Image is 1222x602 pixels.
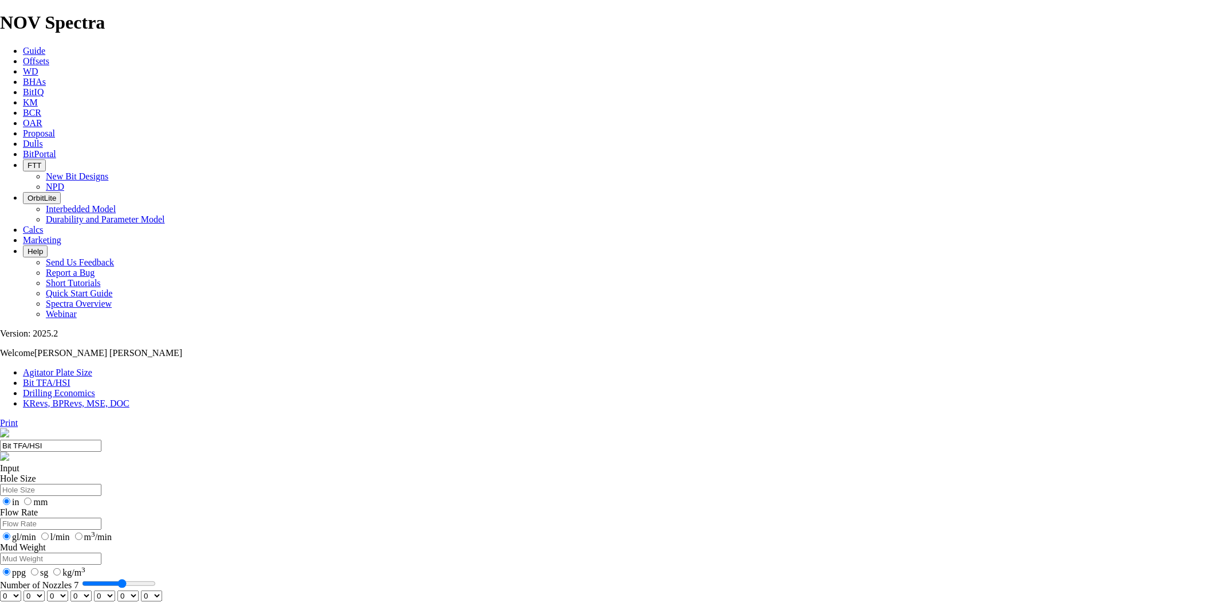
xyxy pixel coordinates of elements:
label: m /min [72,532,112,542]
input: l/min [41,533,49,540]
a: Short Tutorials [46,278,101,288]
input: gl/min [3,533,10,540]
a: BitIQ [23,87,44,97]
a: KRevs, BPRevs, MSE, DOC [23,398,129,408]
span: [PERSON_NAME] [PERSON_NAME] [34,348,182,358]
a: Agitator Plate Size [23,368,92,377]
button: FTT [23,159,46,171]
a: OAR [23,118,42,128]
a: WD [23,67,38,76]
input: in [3,498,10,505]
a: Webinar [46,309,77,319]
sup: 3 [81,565,85,573]
span: OrbitLite [27,194,56,202]
a: Calcs [23,225,44,234]
a: NPD [46,182,64,191]
a: BCR [23,108,41,118]
a: Spectra Overview [46,299,112,308]
a: Quick Start Guide [46,288,112,298]
a: Marketing [23,235,61,245]
a: New Bit Designs [46,171,108,181]
a: BHAs [23,77,46,87]
a: Bit TFA/HSI [23,378,70,388]
a: Interbedded Model [46,204,116,214]
label: kg/m [50,568,85,577]
a: BitPortal [23,149,56,159]
a: Drilling Economics [23,388,95,398]
input: ppg [3,568,10,576]
span: FTT [27,161,41,170]
a: Durability and Parameter Model [46,214,165,224]
input: kg/m3 [53,568,61,576]
span: Help [27,247,43,256]
label: sg [28,568,48,577]
input: mm [24,498,32,505]
input: m3/min [75,533,82,540]
sup: 3 [91,530,95,538]
a: Send Us Feedback [46,257,114,267]
button: Help [23,245,48,257]
label: l/min [38,532,70,542]
label: mm [21,497,48,507]
a: Proposal [23,128,55,138]
a: Dulls [23,139,43,148]
a: Report a Bug [46,268,95,277]
a: Offsets [23,56,49,66]
a: Guide [23,46,45,56]
a: KM [23,97,38,107]
input: sg [31,568,38,576]
button: OrbitLite [23,192,61,204]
